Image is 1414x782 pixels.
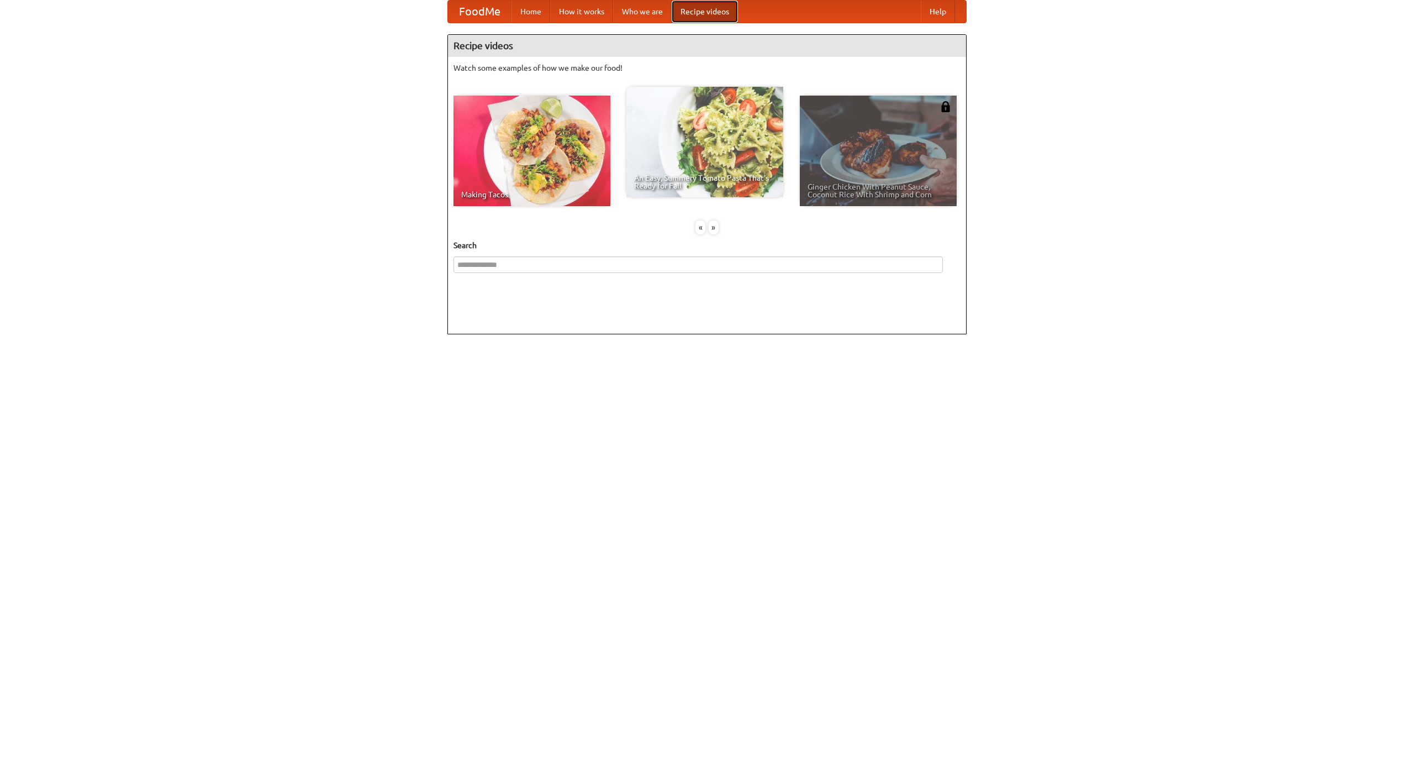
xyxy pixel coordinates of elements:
p: Watch some examples of how we make our food! [453,62,961,74]
a: Who we are [613,1,672,23]
a: FoodMe [448,1,511,23]
a: Help [921,1,955,23]
h5: Search [453,240,961,251]
h4: Recipe videos [448,35,966,57]
span: An Easy, Summery Tomato Pasta That's Ready for Fall [634,174,775,190]
a: How it works [550,1,613,23]
a: Making Tacos [453,96,610,206]
div: « [695,221,705,234]
span: Making Tacos [461,191,603,198]
a: Home [511,1,550,23]
div: » [709,221,719,234]
img: 483408.png [940,101,951,112]
a: Recipe videos [672,1,738,23]
a: An Easy, Summery Tomato Pasta That's Ready for Fall [626,87,783,197]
